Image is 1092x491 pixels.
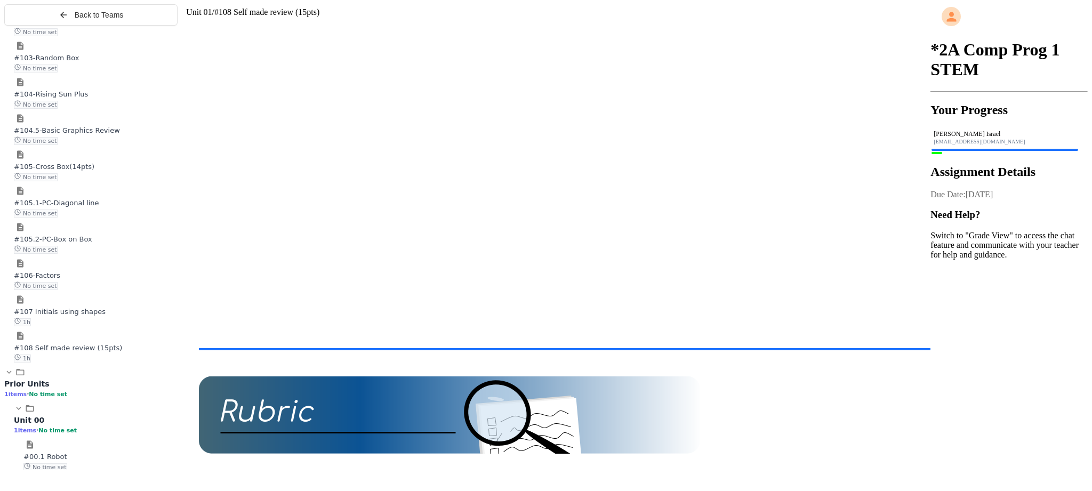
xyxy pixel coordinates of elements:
span: No time set [14,101,58,109]
span: Unit 00 [14,416,44,424]
span: Prior Units [4,380,50,388]
h3: Need Help? [930,209,1088,221]
span: Due Date: [930,190,965,199]
span: #105.1-PC-Diagonal line [14,199,99,207]
span: #108 Self made review (15pts) [214,7,319,17]
p: Switch to "Grade View" to access the chat feature and communicate with your teacher for help and ... [930,231,1088,260]
span: No time set [14,173,58,181]
span: • [27,390,29,398]
h2: Assignment Details [930,165,1088,179]
span: #104.5-Basic Graphics Review [14,126,120,134]
span: #106-Factors [14,271,60,279]
span: No time set [29,391,67,398]
span: 1 items [14,427,36,434]
span: #104-Rising Sun Plus [14,90,88,98]
span: #105.2-PC-Box on Box [14,235,92,243]
h1: *2A Comp Prog 1 STEM [930,40,1088,79]
div: My Account [930,4,1088,29]
span: #103-Random Box [14,54,79,62]
span: Back to Teams [75,11,124,19]
span: No time set [14,282,58,290]
h2: Your Progress [930,103,1088,117]
button: Back to Teams [4,4,178,26]
span: No time set [14,65,58,73]
div: [PERSON_NAME] Israel [934,130,1085,138]
span: [DATE] [966,190,993,199]
span: 1 items [4,391,27,398]
span: No time set [14,28,58,36]
span: No time set [14,210,58,218]
span: No time set [14,246,58,254]
span: #107 Initials using shapes [14,308,106,316]
span: No time set [38,427,77,434]
span: / [212,7,214,17]
span: No time set [14,137,58,145]
span: • [36,426,38,434]
span: 1h [14,355,31,363]
span: #105-Cross Box(14pts) [14,163,94,171]
span: 1h [14,318,31,326]
span: #00.1 Robot [23,453,67,461]
span: Unit 01 [186,7,212,17]
span: #108 Self made review (15pts) [14,344,122,352]
div: [EMAIL_ADDRESS][DOMAIN_NAME] [934,139,1085,144]
span: No time set [23,463,67,471]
